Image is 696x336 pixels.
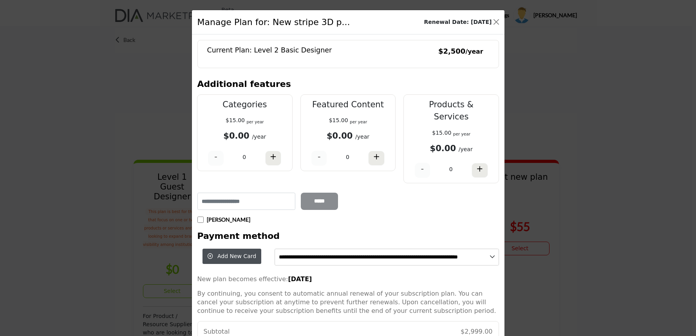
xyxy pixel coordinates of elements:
p: 0 [346,153,349,161]
p: By continuing, you consent to automatic annual renewal of your subscription plan. You can cancel ... [197,289,499,316]
p: New plan becomes effective: [197,275,499,284]
p: $2,500 [438,46,483,56]
p: Subtotal [204,327,230,336]
span: $15.00 [329,117,348,123]
p: Categories [204,99,285,111]
h5: Current Plan: Level 2 Basic Designer [207,46,332,54]
span: Add New Card [217,253,256,259]
h3: Additional features [197,78,291,90]
b: Renewal Date: [DATE] [424,18,492,26]
span: /year [252,134,266,140]
h1: Manage Plan for: New stripe 3D p... [197,16,350,29]
strong: [DATE] [288,275,312,283]
p: Products & Services [411,99,492,123]
b: $0.00 [430,144,456,153]
button: + [472,163,488,178]
sub: per year [453,132,470,136]
small: /year [465,48,483,55]
h4: + [270,152,277,162]
h4: + [373,152,380,162]
p: [PERSON_NAME] [207,216,250,224]
sub: per year [350,119,367,124]
span: /year [355,134,369,140]
p: 0 [242,153,246,161]
sub: per year [246,119,264,124]
b: $0.00 [327,131,353,141]
p: Featured Content [308,99,389,111]
p: $2,999.00 [461,327,492,336]
button: + [368,151,385,166]
button: Add New Card [202,249,262,264]
b: $0.00 [223,131,249,141]
span: $15.00 [432,130,451,136]
h3: Payment method [197,229,280,242]
button: + [265,151,282,166]
p: 0 [449,165,453,173]
button: Close [491,16,502,27]
span: /year [459,146,473,152]
span: $15.00 [226,117,245,123]
h4: + [476,164,483,174]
